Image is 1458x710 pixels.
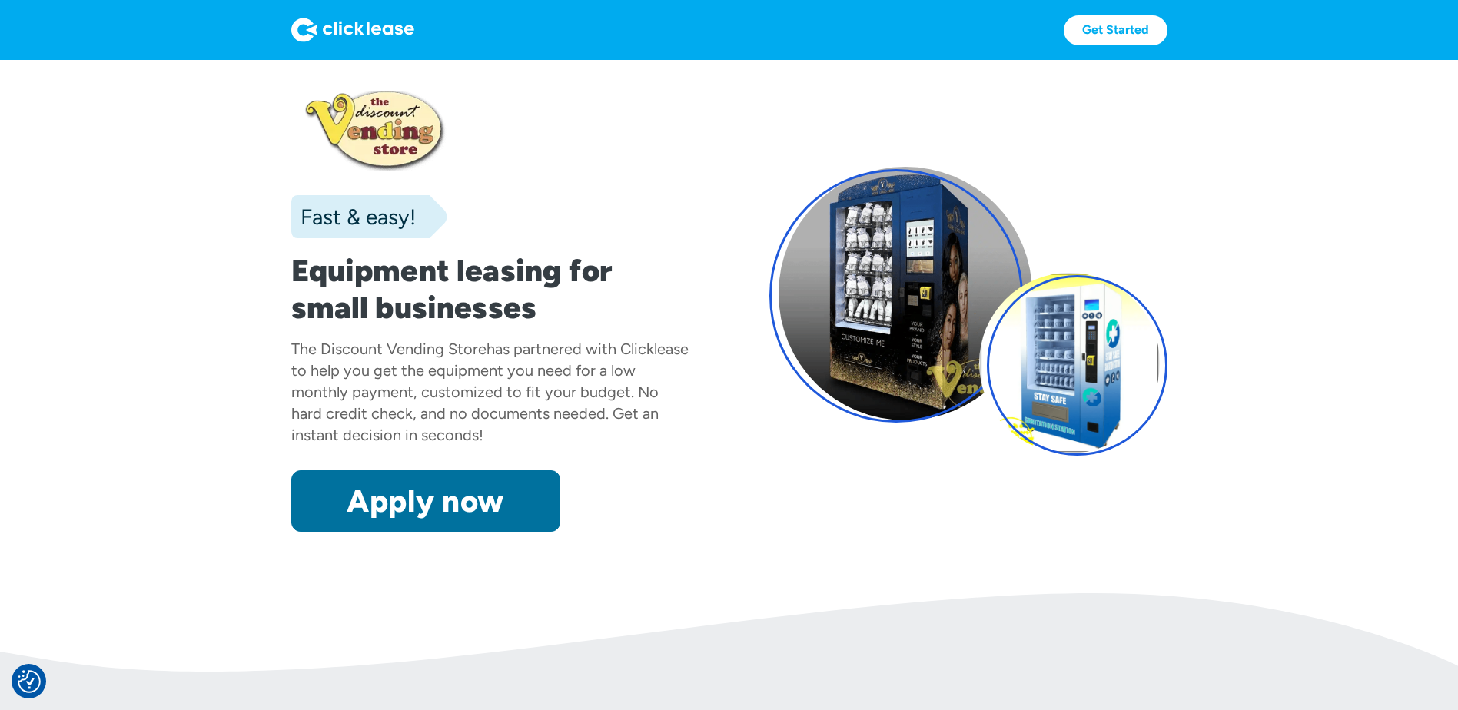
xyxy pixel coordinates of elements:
[291,252,689,326] h1: Equipment leasing for small businesses
[291,340,487,358] div: The Discount Vending Store
[18,670,41,693] button: Consent Preferences
[291,201,416,232] div: Fast & easy!
[291,470,560,532] a: Apply now
[291,340,689,444] div: has partnered with Clicklease to help you get the equipment you need for a low monthly payment, c...
[291,18,414,42] img: Logo
[18,670,41,693] img: Revisit consent button
[1064,15,1167,45] a: Get Started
